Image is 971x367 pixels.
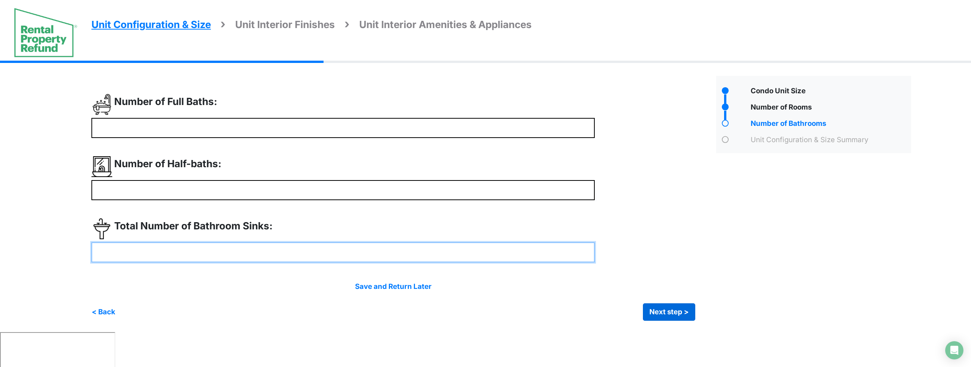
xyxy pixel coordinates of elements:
span: Unit Interior Finishes [235,19,335,30]
button: Next step > [643,303,695,321]
button: < Back [91,303,116,321]
label: Total Number of Bathroom Sinks: [114,218,273,233]
span: Unit Configuration & Size [91,19,211,30]
img: full_bath_QgFCe26.png [91,94,112,115]
div: Unit Configuration & Size Summary [749,135,911,147]
label: Number of Full Baths: [114,94,217,109]
img: half_bath_NioSgVr.png [91,156,112,177]
img: lavatory.png [91,218,112,239]
span: Unit Interior Amenities & Appliances [359,19,532,30]
div: Number of Bathrooms [749,118,911,131]
a: Save and Return Later [355,282,432,291]
div: Number of Rooms [749,102,911,114]
div: Condo Unit Size [749,86,911,98]
img: spp logo [14,7,78,58]
label: Number of Half-baths: [114,156,222,171]
div: Open Intercom Messenger [945,341,963,359]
